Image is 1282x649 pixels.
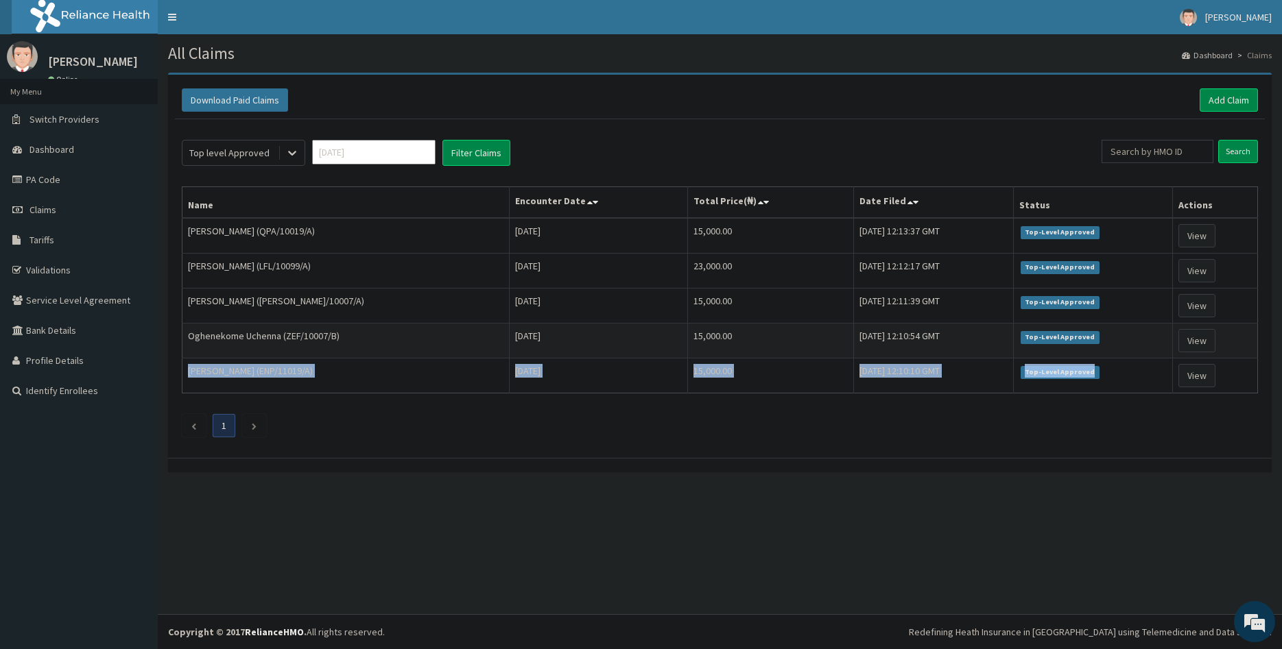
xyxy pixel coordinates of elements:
[7,374,261,422] textarea: Type your message and hit 'Enter'
[80,173,189,311] span: We're online!
[182,254,510,289] td: [PERSON_NAME] (LFL/10099/A)
[1234,49,1272,61] li: Claims
[688,358,854,393] td: 15,000.00
[1021,366,1100,378] span: Top-Level Approved
[158,614,1282,649] footer: All rights reserved.
[1173,187,1258,219] th: Actions
[854,358,1014,393] td: [DATE] 12:10:10 GMT
[1178,364,1215,387] a: View
[1218,140,1258,163] input: Search
[442,140,510,166] button: Filter Claims
[509,289,688,323] td: [DATE]
[29,204,56,216] span: Claims
[182,323,510,358] td: Oghenekome Uchenna (ZEF/10007/B)
[688,323,854,358] td: 15,000.00
[168,45,1272,62] h1: All Claims
[688,187,854,219] th: Total Price(₦)
[688,254,854,289] td: 23,000.00
[1182,49,1233,61] a: Dashboard
[182,218,510,254] td: [PERSON_NAME] (QPA/10019/A)
[854,289,1014,323] td: [DATE] 12:11:39 GMT
[1021,331,1100,343] span: Top-Level Approved
[1021,261,1100,273] span: Top-Level Approved
[1178,259,1215,282] a: View
[312,140,436,164] input: Select Month and Year
[7,41,38,72] img: User Image
[509,323,688,358] td: [DATE]
[189,146,270,160] div: Top level Approved
[182,289,510,323] td: [PERSON_NAME] ([PERSON_NAME]/10007/A)
[1178,329,1215,352] a: View
[29,143,74,156] span: Dashboard
[1180,9,1197,26] img: User Image
[1178,294,1215,317] a: View
[1205,11,1272,23] span: [PERSON_NAME]
[182,358,510,393] td: [PERSON_NAME] (ENP/11019/A)
[1014,187,1173,219] th: Status
[509,358,688,393] td: [DATE]
[222,419,226,432] a: Page 1 is your current page
[854,218,1014,254] td: [DATE] 12:13:37 GMT
[48,56,138,68] p: [PERSON_NAME]
[191,419,197,432] a: Previous page
[182,187,510,219] th: Name
[509,187,688,219] th: Encounter Date
[71,77,230,95] div: Chat with us now
[251,419,257,432] a: Next page
[854,187,1014,219] th: Date Filed
[245,626,304,638] a: RelianceHMO
[688,218,854,254] td: 15,000.00
[1102,140,1213,163] input: Search by HMO ID
[1021,296,1100,308] span: Top-Level Approved
[854,323,1014,358] td: [DATE] 12:10:54 GMT
[48,75,81,84] a: Online
[1200,88,1258,112] a: Add Claim
[688,289,854,323] td: 15,000.00
[509,218,688,254] td: [DATE]
[854,254,1014,289] td: [DATE] 12:12:17 GMT
[168,626,307,638] strong: Copyright © 2017 .
[909,625,1272,639] div: Redefining Heath Insurance in [GEOGRAPHIC_DATA] using Telemedicine and Data Science!
[1178,224,1215,247] a: View
[25,69,56,103] img: d_794563401_company_1708531726252_794563401
[29,234,54,246] span: Tariffs
[225,7,258,40] div: Minimize live chat window
[1021,226,1100,238] span: Top-Level Approved
[509,254,688,289] td: [DATE]
[182,88,288,112] button: Download Paid Claims
[29,113,99,125] span: Switch Providers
